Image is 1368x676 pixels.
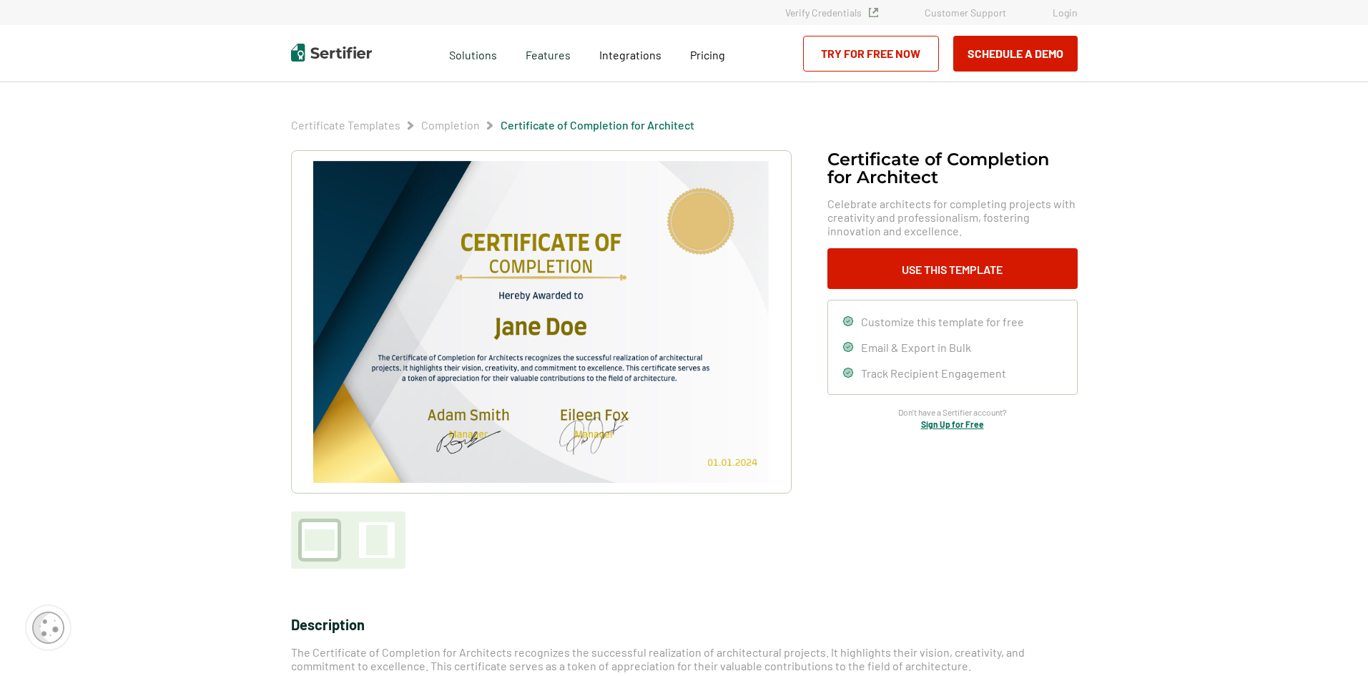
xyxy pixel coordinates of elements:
[291,616,365,633] span: Description
[449,44,497,62] span: Solutions
[291,645,1025,672] span: The Certificate of Completion for Architects recognizes the successful realization of architectur...
[925,6,1006,19] a: Customer Support
[921,419,984,429] a: Sign Up for Free
[501,118,694,132] a: Certificate of Completion​ for Architect
[526,44,571,62] span: Features
[690,48,725,62] span: Pricing
[827,248,1078,289] button: Use This Template
[313,161,768,483] img: Certificate of Completion​ for Architect
[869,8,878,17] img: Verified
[291,118,400,132] a: Certificate Templates
[690,44,725,62] a: Pricing
[861,366,1006,380] span: Track Recipient Engagement
[898,406,1007,419] span: Don’t have a Sertifier account?
[32,612,64,644] img: Cookie Popup Icon
[421,118,480,132] a: Completion
[861,341,971,354] span: Email & Export in Bulk
[827,150,1078,186] h1: Certificate of Completion​ for Architect
[291,44,372,62] img: Sertifier | Digital Credentialing Platform
[953,36,1078,72] button: Schedule a Demo
[827,197,1078,237] span: Celebrate architects for completing projects with creativity and professionalism, fostering innov...
[599,48,661,62] span: Integrations
[803,36,939,72] a: Try for Free Now
[785,6,878,19] a: Verify Credentials
[1053,6,1078,19] a: Login
[599,44,661,62] a: Integrations
[861,315,1024,328] span: Customize this template for free
[291,118,694,132] div: Breadcrumb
